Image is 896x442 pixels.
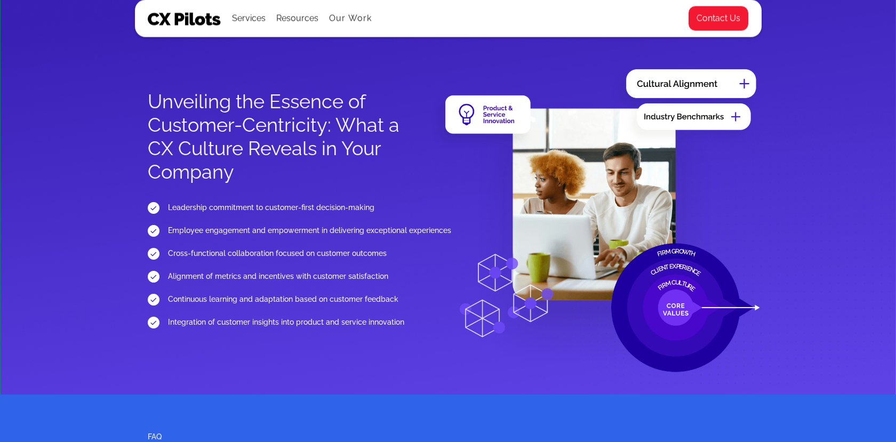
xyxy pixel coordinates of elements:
[329,13,372,23] a: Our Work
[148,433,749,440] div: FAQ
[168,219,535,242] div: Employee engagement and empowerment in delivering exceptional experiences
[168,265,535,288] div: Alignment of metrics and incentives with customer satisfaction
[232,11,266,26] div: Services
[276,11,318,26] div: Resources
[688,5,749,31] a: Contact Us
[168,288,535,311] div: Continuous learning and adaptation based on customer feedback
[168,196,535,219] div: Leadership commitment to customer-first decision-making
[168,242,535,265] div: Cross-functional collaboration focused on customer outcomes
[168,311,535,334] div: Integration of customer insights into product and service innovation
[148,90,414,183] div: Unveiling the Essence of Customer-Centricity: What a CX Culture Reveals in Your Company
